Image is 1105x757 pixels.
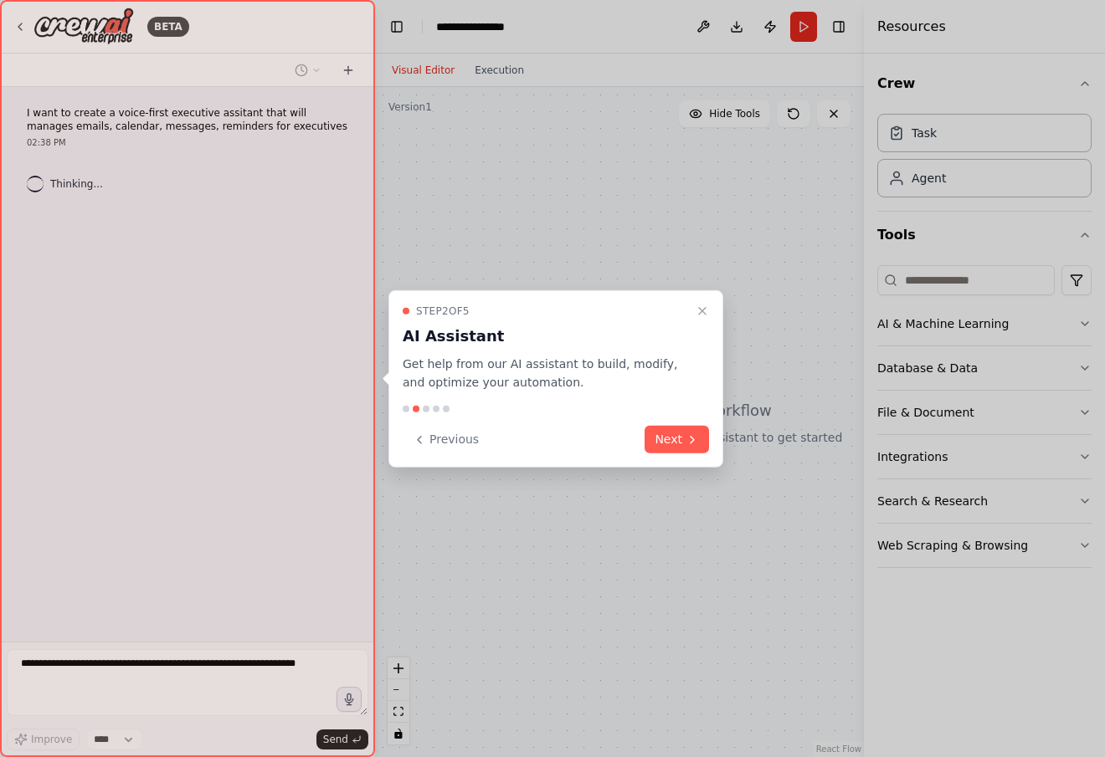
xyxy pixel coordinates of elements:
[645,426,709,453] button: Next
[403,426,489,453] button: Previous
[692,300,712,320] button: Close walkthrough
[403,354,689,392] p: Get help from our AI assistant to build, modify, and optimize your automation.
[416,304,470,317] span: Step 2 of 5
[403,324,689,347] h3: AI Assistant
[385,15,409,38] button: Hide left sidebar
